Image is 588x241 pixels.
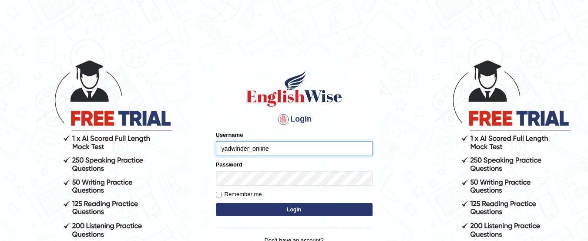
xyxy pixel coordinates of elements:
[216,160,242,169] label: Password
[245,69,344,108] img: Logo of English Wise sign in for intelligent practice with AI
[216,131,243,139] label: Username
[216,203,373,216] button: Login
[216,112,373,126] h4: Login
[216,192,222,197] input: Remember me
[216,190,262,199] label: Remember me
